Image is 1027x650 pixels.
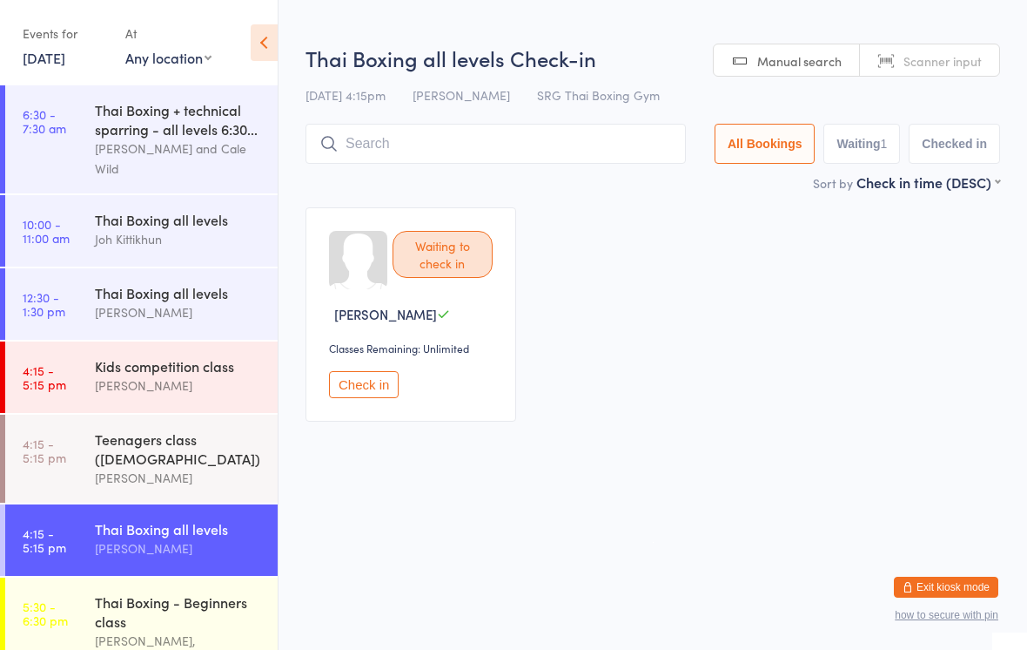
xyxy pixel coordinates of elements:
time: 4:15 - 5:15 pm [23,363,66,391]
button: All Bookings [715,124,816,164]
div: 1 [881,137,888,151]
time: 12:30 - 1:30 pm [23,290,65,318]
time: 5:30 - 6:30 pm [23,599,68,627]
button: Exit kiosk mode [894,577,998,598]
a: 6:30 -7:30 amThai Boxing + technical sparring - all levels 6:30...[PERSON_NAME] and Cale Wild [5,85,278,193]
span: [PERSON_NAME] [413,86,510,104]
button: Check in [329,371,399,398]
div: Check in time (DESC) [856,173,1000,192]
span: [DATE] 4:15pm [305,86,386,104]
div: [PERSON_NAME] and Cale Wild [95,139,263,179]
a: 4:15 -5:15 pmThai Boxing all levels[PERSON_NAME] [5,504,278,576]
div: [PERSON_NAME] [95,302,263,322]
div: Events for [23,19,108,48]
a: 4:15 -5:15 pmKids competition class[PERSON_NAME] [5,342,278,413]
span: Scanner input [903,52,982,70]
a: 10:00 -11:00 amThai Boxing all levelsJoh Kittikhun [5,195,278,267]
span: SRG Thai Boxing Gym [537,86,660,104]
span: [PERSON_NAME] [334,305,437,323]
div: Kids competition class [95,356,263,376]
a: 4:15 -5:15 pmTeenagers class ([DEMOGRAPHIC_DATA])[PERSON_NAME] [5,415,278,503]
div: Thai Boxing all levels [95,210,263,229]
a: 12:30 -1:30 pmThai Boxing all levels[PERSON_NAME] [5,268,278,340]
input: Search [305,124,686,164]
time: 4:15 - 5:15 pm [23,437,66,464]
div: At [125,19,211,48]
div: Thai Boxing all levels [95,519,263,538]
div: Any location [125,48,211,67]
div: Thai Boxing all levels [95,283,263,302]
button: Waiting1 [823,124,900,164]
div: Thai Boxing + technical sparring - all levels 6:30... [95,100,263,139]
button: Checked in [909,124,1000,164]
div: Joh Kittikhun [95,229,263,249]
time: 6:30 - 7:30 am [23,107,66,135]
span: Manual search [757,52,842,70]
div: [PERSON_NAME] [95,376,263,396]
time: 10:00 - 11:00 am [23,217,70,245]
button: how to secure with pin [895,609,998,621]
div: Teenagers class ([DEMOGRAPHIC_DATA]) [95,430,263,468]
div: [PERSON_NAME] [95,538,263,559]
a: [DATE] [23,48,65,67]
div: Thai Boxing - Beginners class [95,592,263,631]
h2: Thai Boxing all levels Check-in [305,44,1000,72]
time: 4:15 - 5:15 pm [23,526,66,554]
div: Waiting to check in [393,231,493,278]
label: Sort by [813,174,853,192]
div: [PERSON_NAME] [95,468,263,488]
div: Classes Remaining: Unlimited [329,341,498,355]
